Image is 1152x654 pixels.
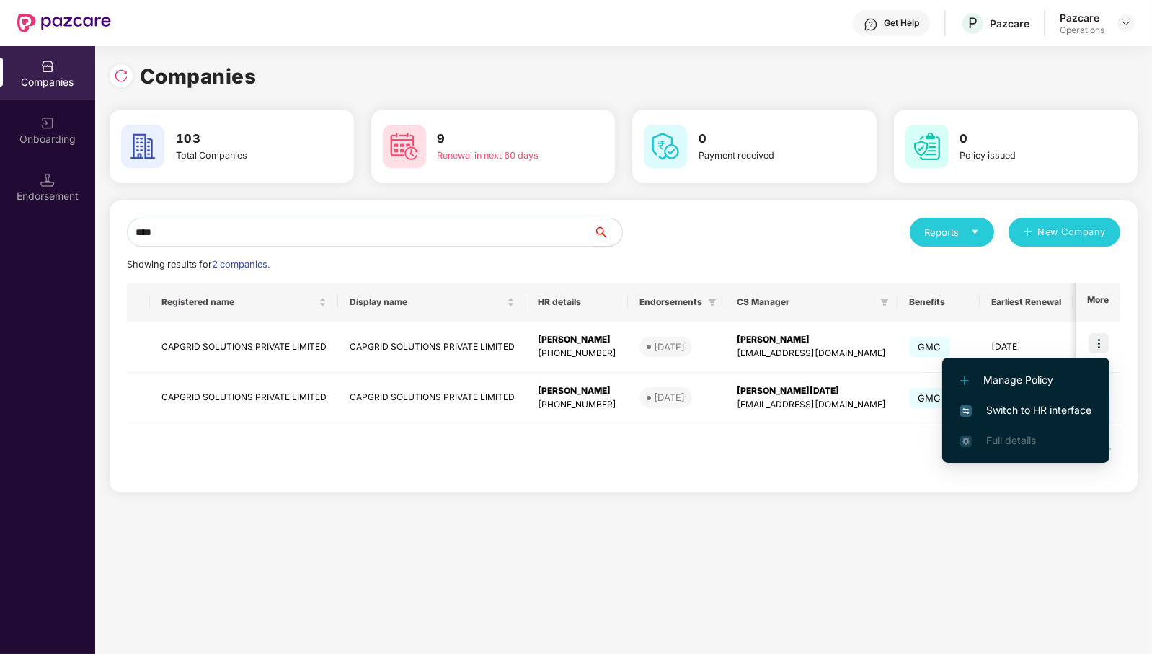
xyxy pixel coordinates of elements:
td: CAPGRID SOLUTIONS PRIVATE LIMITED [338,373,526,424]
h3: 0 [960,130,1084,149]
div: [PERSON_NAME][DATE] [737,384,886,398]
span: CS Manager [737,296,874,308]
h3: 0 [699,130,823,149]
th: Earliest Renewal [980,283,1073,322]
td: [DATE] [980,322,1073,373]
div: [PERSON_NAME] [538,333,616,347]
div: [PERSON_NAME] [538,384,616,398]
img: svg+xml;base64,PHN2ZyB4bWxucz0iaHR0cDovL3d3dy53My5vcmcvMjAwMC9zdmciIHdpZHRoPSI2MCIgaGVpZ2h0PSI2MC... [383,125,426,168]
h1: Companies [140,61,257,92]
img: svg+xml;base64,PHN2ZyB4bWxucz0iaHR0cDovL3d3dy53My5vcmcvMjAwMC9zdmciIHdpZHRoPSI2MCIgaGVpZ2h0PSI2MC... [905,125,949,168]
span: plus [1023,227,1032,239]
img: svg+xml;base64,PHN2ZyB3aWR0aD0iMTQuNSIgaGVpZ2h0PSIxNC41IiB2aWV3Qm94PSIwIDAgMTYgMTYiIGZpbGw9Im5vbm... [40,173,55,187]
td: CAPGRID SOLUTIONS PRIVATE LIMITED [150,322,338,373]
h3: 103 [176,130,300,149]
div: [EMAIL_ADDRESS][DOMAIN_NAME] [737,347,886,361]
div: [EMAIL_ADDRESS][DOMAIN_NAME] [737,398,886,412]
div: [DATE] [654,340,685,354]
div: Pazcare [1060,11,1104,25]
img: svg+xml;base64,PHN2ZyBpZD0iQ29tcGFuaWVzIiB4bWxucz0iaHR0cDovL3d3dy53My5vcmcvMjAwMC9zdmciIHdpZHRoPS... [40,59,55,74]
span: Manage Policy [960,372,1091,388]
img: New Pazcare Logo [17,14,111,32]
div: Pazcare [990,17,1029,30]
div: Total Companies [176,149,300,163]
div: Get Help [884,17,919,29]
span: P [968,14,978,32]
td: CAPGRID SOLUTIONS PRIVATE LIMITED [338,322,526,373]
span: GMC [909,388,950,408]
td: CAPGRID SOLUTIONS PRIVATE LIMITED [150,373,338,424]
span: New Company [1038,225,1107,239]
span: Display name [350,296,504,308]
span: 2 companies. [212,259,270,270]
img: svg+xml;base64,PHN2ZyBpZD0iRHJvcGRvd24tMzJ4MzIiIHhtbG5zPSJodHRwOi8vd3d3LnczLm9yZy8yMDAwL3N2ZyIgd2... [1120,17,1132,29]
th: HR details [526,283,628,322]
span: filter [880,298,889,306]
div: [DATE] [654,390,685,405]
div: [PHONE_NUMBER] [538,347,616,361]
span: Switch to HR interface [960,402,1091,418]
th: Issues [1073,283,1135,322]
span: Full details [986,434,1036,446]
th: Display name [338,283,526,322]
div: [PHONE_NUMBER] [538,398,616,412]
span: Showing results for [127,259,270,270]
div: Renewal in next 60 days [438,149,562,163]
h3: 9 [438,130,562,149]
th: Registered name [150,283,338,322]
div: Policy issued [960,149,1084,163]
div: Reports [924,225,980,239]
img: svg+xml;base64,PHN2ZyB4bWxucz0iaHR0cDovL3d3dy53My5vcmcvMjAwMC9zdmciIHdpZHRoPSIxMi4yMDEiIGhlaWdodD... [960,376,969,385]
div: Operations [1060,25,1104,36]
button: search [593,218,623,247]
img: svg+xml;base64,PHN2ZyBpZD0iUmVsb2FkLTMyeDMyIiB4bWxucz0iaHR0cDovL3d3dy53My5vcmcvMjAwMC9zdmciIHdpZH... [114,69,128,83]
img: svg+xml;base64,PHN2ZyB3aWR0aD0iMjAiIGhlaWdodD0iMjAiIHZpZXdCb3g9IjAgMCAyMCAyMCIgZmlsbD0ibm9uZSIgeG... [40,116,55,131]
img: svg+xml;base64,PHN2ZyB4bWxucz0iaHR0cDovL3d3dy53My5vcmcvMjAwMC9zdmciIHdpZHRoPSIxNiIgaGVpZ2h0PSIxNi... [960,405,972,417]
th: More [1076,283,1120,322]
span: filter [708,298,717,306]
span: search [593,226,622,238]
th: Benefits [898,283,980,322]
img: icon [1089,333,1109,353]
span: filter [705,293,719,311]
span: Endorsements [639,296,702,308]
img: svg+xml;base64,PHN2ZyB4bWxucz0iaHR0cDovL3d3dy53My5vcmcvMjAwMC9zdmciIHdpZHRoPSI2MCIgaGVpZ2h0PSI2MC... [121,125,164,168]
div: Payment received [699,149,823,163]
img: svg+xml;base64,PHN2ZyB4bWxucz0iaHR0cDovL3d3dy53My5vcmcvMjAwMC9zdmciIHdpZHRoPSIxNi4zNjMiIGhlaWdodD... [960,436,972,447]
span: filter [877,293,892,311]
button: plusNew Company [1009,218,1120,247]
span: GMC [909,337,950,357]
div: [PERSON_NAME] [737,333,886,347]
span: Registered name [161,296,316,308]
img: svg+xml;base64,PHN2ZyBpZD0iSGVscC0zMngzMiIgeG1sbnM9Imh0dHA6Ly93d3cudzMub3JnLzIwMDAvc3ZnIiB3aWR0aD... [864,17,878,32]
img: svg+xml;base64,PHN2ZyB4bWxucz0iaHR0cDovL3d3dy53My5vcmcvMjAwMC9zdmciIHdpZHRoPSI2MCIgaGVpZ2h0PSI2MC... [644,125,687,168]
span: caret-down [970,227,980,237]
